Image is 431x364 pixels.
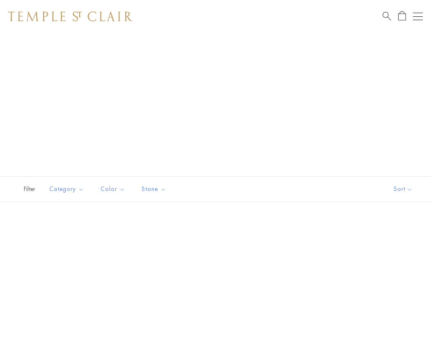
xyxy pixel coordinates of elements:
[138,184,172,194] span: Stone
[398,11,406,21] a: Open Shopping Bag
[383,11,391,21] a: Search
[94,180,131,198] button: Color
[375,177,431,202] button: Show sort by
[43,180,90,198] button: Category
[413,11,423,21] button: Open navigation
[8,11,132,21] img: Temple St. Clair
[45,184,90,194] span: Category
[96,184,131,194] span: Color
[135,180,172,198] button: Stone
